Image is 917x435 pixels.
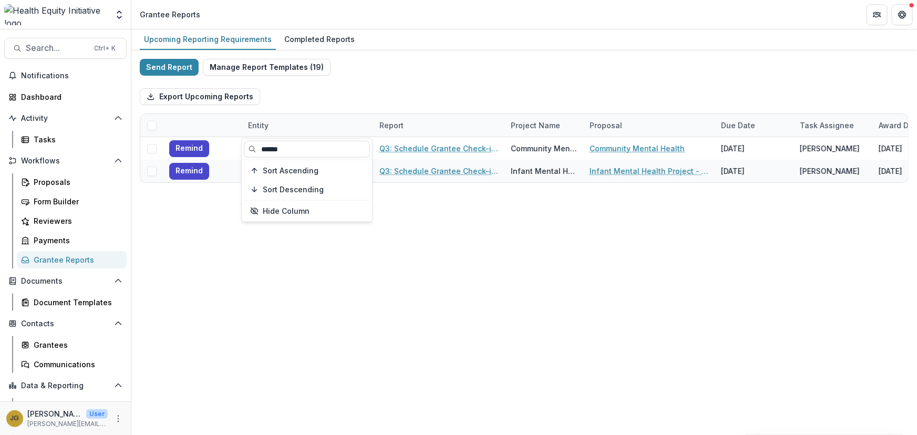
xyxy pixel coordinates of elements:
[244,203,370,220] button: Hide Column
[34,339,118,350] div: Grantees
[511,143,577,154] div: Community Mental Health
[892,4,913,25] button: Get Help
[583,120,628,131] div: Proposal
[590,143,685,154] a: Community Mental Health
[4,110,127,127] button: Open Activity
[11,415,19,422] div: Jenna Grant
[794,114,872,137] div: Task Assignee
[867,4,888,25] button: Partners
[800,143,860,154] div: [PERSON_NAME]
[263,166,318,175] span: Sort Ascending
[379,165,498,177] a: Q3: Schedule Grantee Check-in with [PERSON_NAME]
[244,162,370,179] button: Sort Ascending
[4,152,127,169] button: Open Workflows
[169,163,209,180] button: Remind
[34,254,118,265] div: Grantee Reports
[17,193,127,210] a: Form Builder
[140,88,260,105] button: Export Upcoming Reports
[379,143,498,154] a: Q3: Schedule Grantee Check-in with [PERSON_NAME]
[4,273,127,289] button: Open Documents
[17,212,127,230] a: Reviewers
[17,356,127,373] a: Communications
[17,232,127,249] a: Payments
[17,336,127,354] a: Grantees
[4,38,127,59] button: Search...
[169,140,209,157] button: Remind
[34,359,118,370] div: Communications
[27,408,82,419] p: [PERSON_NAME]
[504,114,583,137] div: Project Name
[715,137,794,160] div: [DATE]
[590,165,708,177] a: Infant Mental Health Project - [GEOGRAPHIC_DATA]
[4,315,127,332] button: Open Contacts
[4,377,127,394] button: Open Data & Reporting
[280,32,359,47] div: Completed Reports
[280,29,359,50] a: Completed Reports
[34,177,118,188] div: Proposals
[583,114,715,137] div: Proposal
[4,4,108,25] img: Health Equity Initiative logo
[17,398,127,416] a: Dashboard
[244,181,370,198] button: Sort Descending
[34,196,118,207] div: Form Builder
[21,114,110,123] span: Activity
[140,32,276,47] div: Upcoming Reporting Requirements
[92,43,118,54] div: Ctrl + K
[21,157,110,165] span: Workflows
[17,131,127,148] a: Tasks
[34,235,118,246] div: Payments
[112,412,125,425] button: More
[373,120,410,131] div: Report
[4,67,127,84] button: Notifications
[794,120,860,131] div: Task Assignee
[21,319,110,328] span: Contacts
[86,409,108,419] p: User
[715,114,794,137] div: Due Date
[504,120,566,131] div: Project Name
[140,9,200,20] div: Grantee Reports
[373,114,504,137] div: Report
[4,88,127,106] a: Dashboard
[17,173,127,191] a: Proposals
[879,143,902,154] div: [DATE]
[242,120,275,131] div: Entity
[136,7,204,22] nav: breadcrumb
[27,419,108,429] p: [PERSON_NAME][EMAIL_ADDRESS][PERSON_NAME][DATE][DOMAIN_NAME]
[242,114,373,137] div: Entity
[17,294,127,311] a: Document Templates
[203,59,331,76] button: Manage Report Templates (19)
[263,185,324,194] span: Sort Descending
[112,4,127,25] button: Open entity switcher
[511,165,577,177] div: Infant Mental Health Project - [GEOGRAPHIC_DATA]
[17,251,127,268] a: Grantee Reports
[21,381,110,390] span: Data & Reporting
[34,215,118,226] div: Reviewers
[26,43,88,53] span: Search...
[21,71,122,80] span: Notifications
[715,120,761,131] div: Due Date
[879,165,902,177] div: [DATE]
[800,165,860,177] div: [PERSON_NAME]
[34,134,118,145] div: Tasks
[715,160,794,182] div: [DATE]
[21,91,118,102] div: Dashboard
[140,59,199,76] button: Send Report
[21,277,110,286] span: Documents
[34,297,118,308] div: Document Templates
[140,29,276,50] a: Upcoming Reporting Requirements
